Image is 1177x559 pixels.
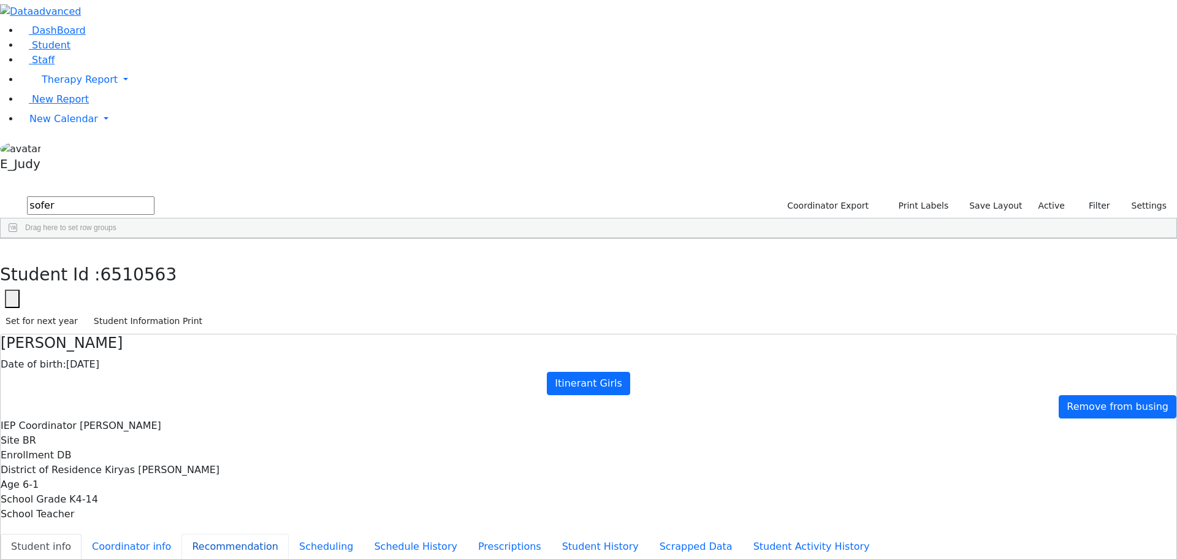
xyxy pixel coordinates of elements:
button: Coordinator Export [779,196,874,215]
a: Staff [20,54,55,66]
button: Filter [1073,196,1116,215]
a: Itinerant Girls [547,372,630,395]
span: DashBoard [32,25,86,36]
label: District of Residence [1,463,102,477]
span: 6-1 [23,479,39,490]
label: School Teacher [1,507,74,522]
span: Kiryas [PERSON_NAME] [105,464,219,476]
span: Staff [32,54,55,66]
button: Settings [1116,196,1172,215]
span: K4-14 [69,493,98,505]
span: Drag here to set row groups [25,223,116,232]
span: New Report [32,93,89,105]
span: 6510563 [101,264,177,285]
label: Active [1033,196,1070,215]
span: [PERSON_NAME] [80,420,161,431]
button: Print Labels [884,196,954,215]
span: BR [23,434,36,446]
a: New Calendar [20,107,1177,131]
label: Date of birth: [1,357,66,372]
span: Remove from busing [1067,401,1168,412]
label: Age [1,477,20,492]
button: Save Layout [964,196,1027,215]
label: Enrollment [1,448,54,463]
label: Site [1,433,20,448]
span: DB [57,449,71,461]
span: Therapy Report [42,74,118,85]
a: DashBoard [20,25,86,36]
a: Remove from busing [1059,395,1176,418]
button: Student Information Print [88,312,208,331]
a: Student [20,39,70,51]
input: Search [27,196,154,215]
label: School Grade [1,492,66,507]
h4: [PERSON_NAME] [1,334,1176,352]
a: New Report [20,93,89,105]
span: Student [32,39,70,51]
span: New Calendar [29,113,98,125]
a: Therapy Report [20,67,1177,92]
div: [DATE] [1,357,1176,372]
label: IEP Coordinator [1,418,77,433]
